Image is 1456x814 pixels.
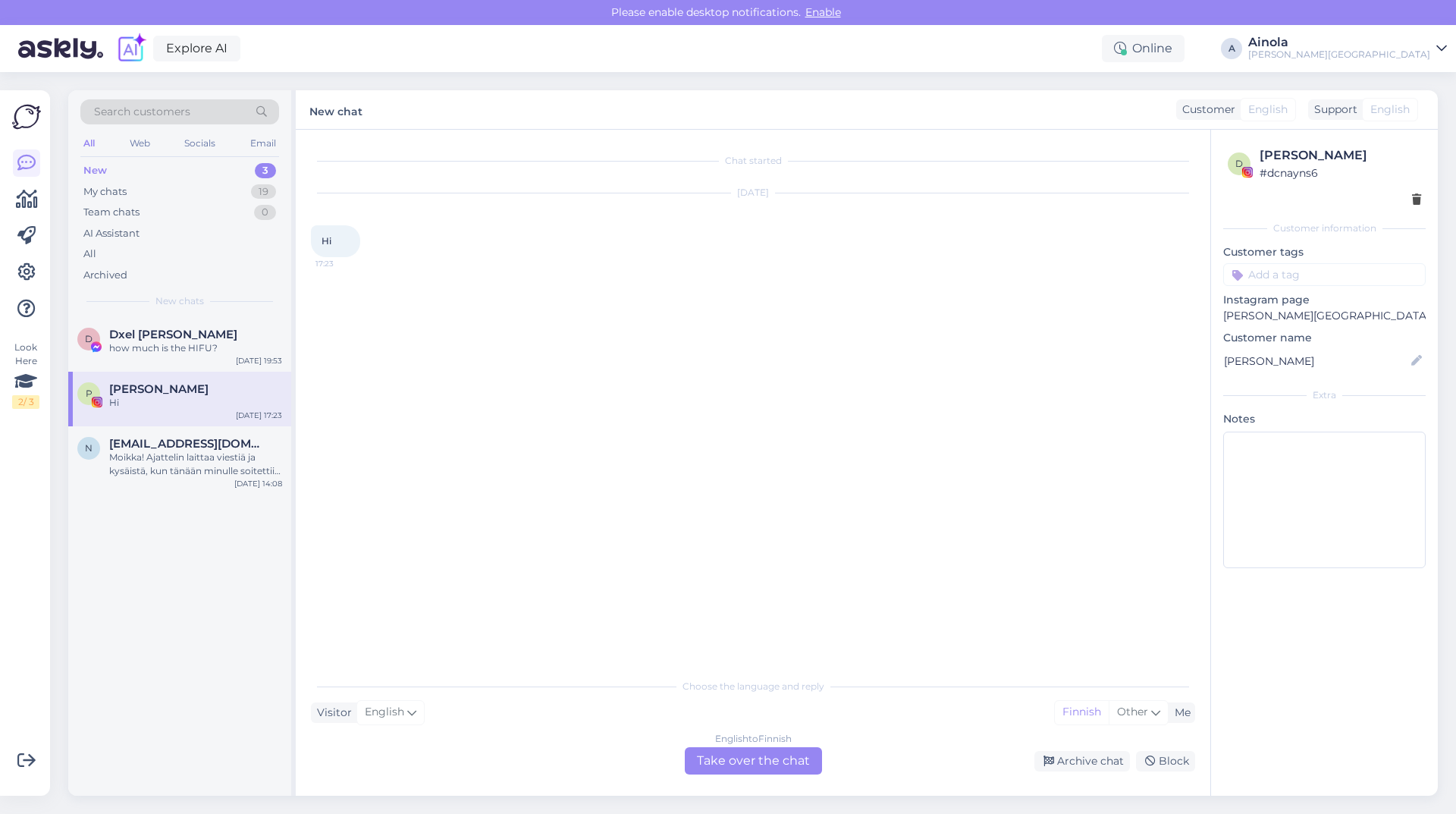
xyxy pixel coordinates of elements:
[315,258,372,269] span: 17:23
[83,226,140,241] div: AI Assistant
[1221,38,1242,59] div: A
[12,341,39,409] div: Look Here
[1248,102,1288,118] span: English
[80,134,98,153] div: All
[1102,35,1185,62] div: Online
[109,437,267,451] span: nelli.harjula@hotmail.com
[85,442,93,454] span: n
[155,294,204,308] span: New chats
[1260,146,1421,165] div: [PERSON_NAME]
[1224,353,1408,369] input: Add name
[254,205,276,220] div: 0
[12,102,41,131] img: Askly Logo
[311,186,1195,200] div: [DATE]
[1223,244,1426,260] p: Customer tags
[255,163,276,178] div: 3
[181,134,218,153] div: Socials
[127,134,153,153] div: Web
[311,705,352,721] div: Visitor
[311,680,1195,693] div: Choose the language and reply
[1308,102,1357,118] div: Support
[1235,158,1243,169] span: d
[251,184,276,200] div: 19
[236,410,282,421] div: [DATE] 17:23
[109,341,282,355] div: how much is the HIFU?
[1034,751,1130,772] div: Archive chat
[1223,411,1426,427] p: Notes
[83,163,107,178] div: New
[12,395,39,409] div: 2 / 3
[1117,705,1148,718] span: Other
[1223,330,1426,346] p: Customer name
[309,99,362,120] label: New chat
[685,747,822,775] div: Take over the chat
[1223,292,1426,308] p: Instagram page
[247,134,279,153] div: Email
[109,328,237,341] span: Dxel Tiamzon-Ibarra
[1223,388,1426,402] div: Extra
[311,154,1195,168] div: Chat started
[1055,701,1109,724] div: Finnish
[234,478,282,489] div: [DATE] 14:08
[1260,165,1421,181] div: # dcnayns6
[1136,751,1195,772] div: Block
[322,235,331,247] span: Hi
[83,205,140,220] div: Team chats
[1223,308,1426,324] p: [PERSON_NAME][GEOGRAPHIC_DATA]
[153,36,240,61] a: Explore AI
[109,451,282,478] div: Moikka! Ajattelin laittaa viestiä ja kysäistä, kun tänään minulle soitettiin numerosta [PHONE_NUM...
[115,33,147,64] img: explore-ai
[801,5,846,19] span: Enable
[83,268,127,283] div: Archived
[1248,49,1430,61] div: [PERSON_NAME][GEOGRAPHIC_DATA]
[83,184,127,200] div: My chats
[85,333,93,344] span: D
[1370,102,1410,118] span: English
[109,382,209,396] span: Pooja Das
[109,396,282,410] div: Hi
[1169,705,1191,721] div: Me
[86,388,93,399] span: P
[1176,102,1235,118] div: Customer
[365,704,404,721] span: English
[1223,263,1426,286] input: Add a tag
[236,355,282,366] div: [DATE] 19:53
[1248,36,1447,61] a: Ainola[PERSON_NAME][GEOGRAPHIC_DATA]
[83,247,96,262] div: All
[1223,222,1426,235] div: Customer information
[715,732,792,746] div: English to Finnish
[1248,36,1430,49] div: Ainola
[94,104,190,120] span: Search customers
